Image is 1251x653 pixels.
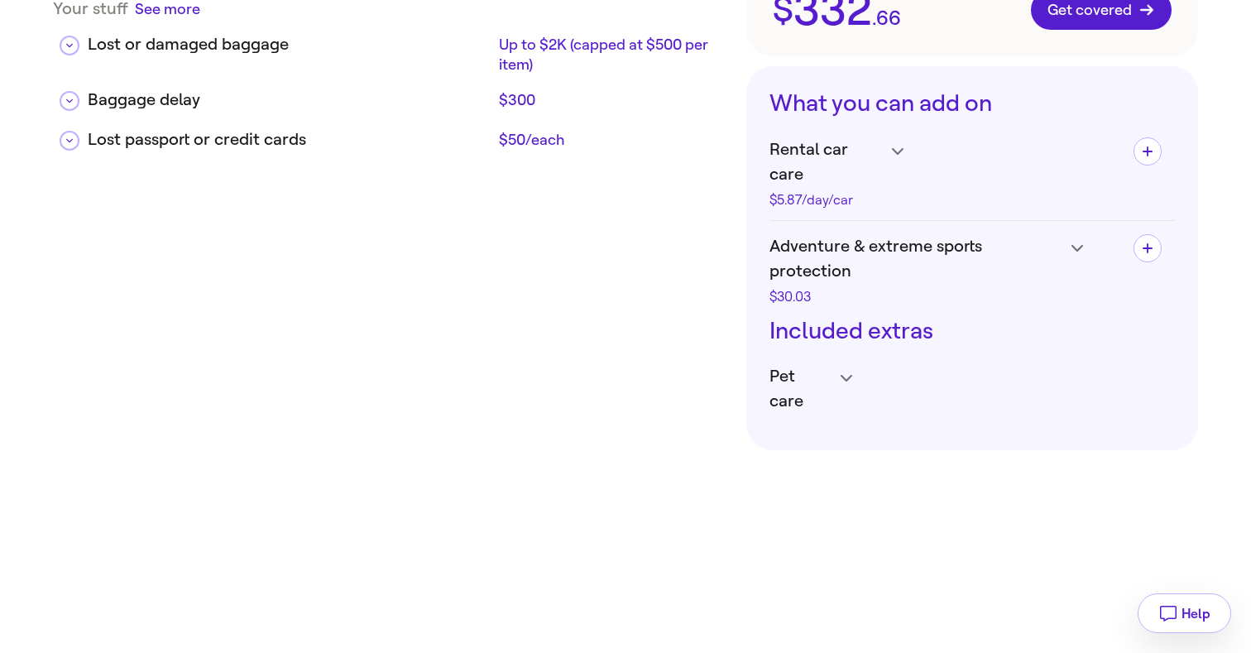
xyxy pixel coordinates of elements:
div: Baggage delay$300 [53,74,730,114]
span: Rental car care [769,137,884,187]
span: /day/car [802,192,853,208]
h3: Included extras [769,317,1175,345]
span: 66 [876,8,901,28]
span: Get covered [1047,2,1155,18]
div: $5.87 [769,194,884,207]
button: Add Adventure & extreme sports protection [1134,234,1162,262]
span: Help [1181,606,1210,622]
div: Lost or damaged baggage [88,32,492,57]
div: Lost or damaged baggageUp to $2K (capped at $500 per item) [53,19,730,74]
div: $300 [499,90,717,110]
div: Up to $2K (capped at $500 per item) [499,35,717,74]
span: Adventure & extreme sports protection [769,234,1063,284]
h3: What you can add on [769,89,1175,118]
h4: Adventure & extreme sports protection$30.03 [769,234,1120,304]
span: . [872,8,876,28]
h4: Pet care [769,364,1162,414]
div: $50/each [499,130,717,150]
div: Lost passport or credit cards$50/each [53,114,730,154]
button: Add Rental car care [1134,137,1162,166]
h4: Rental car care$5.87/day/car [769,137,1120,207]
div: Lost passport or credit cards [88,127,492,152]
div: $30.03 [769,290,1063,304]
button: Help [1138,593,1231,633]
span: Pet care [769,364,832,414]
div: Baggage delay [88,88,492,113]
